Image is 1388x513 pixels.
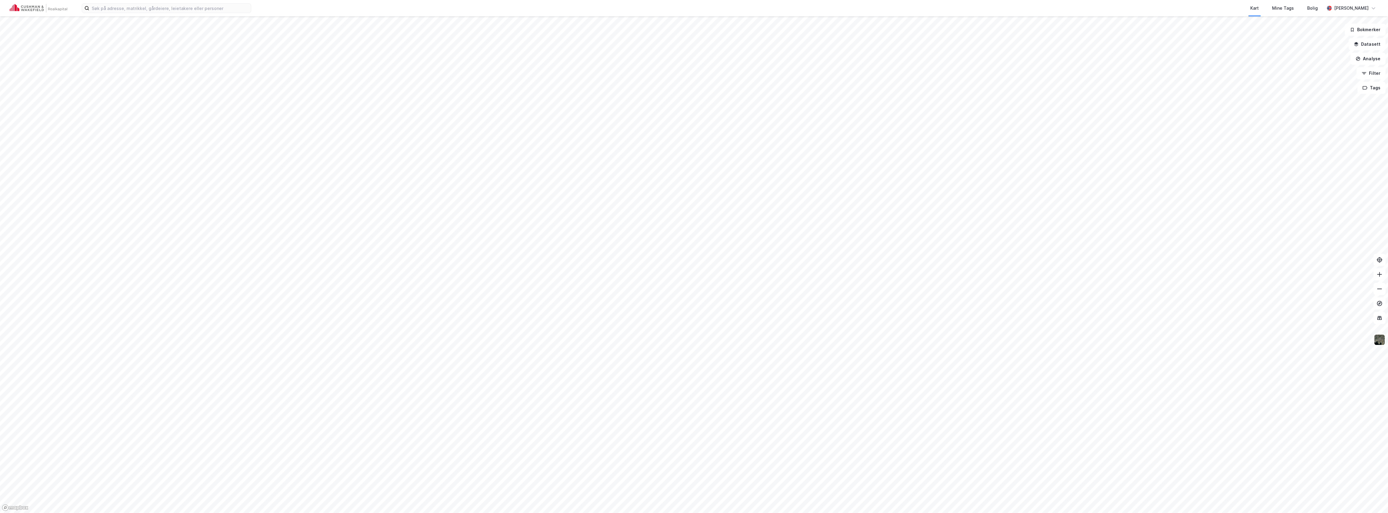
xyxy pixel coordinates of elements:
[1250,5,1259,12] div: Kart
[1307,5,1318,12] div: Bolig
[1358,484,1388,513] div: Kontrollprogram for chat
[89,4,251,13] input: Søk på adresse, matrikkel, gårdeiere, leietakere eller personer
[10,4,67,12] img: cushman-wakefield-realkapital-logo.202ea83816669bd177139c58696a8fa1.svg
[1272,5,1294,12] div: Mine Tags
[1334,5,1369,12] div: [PERSON_NAME]
[1358,484,1388,513] iframe: Chat Widget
